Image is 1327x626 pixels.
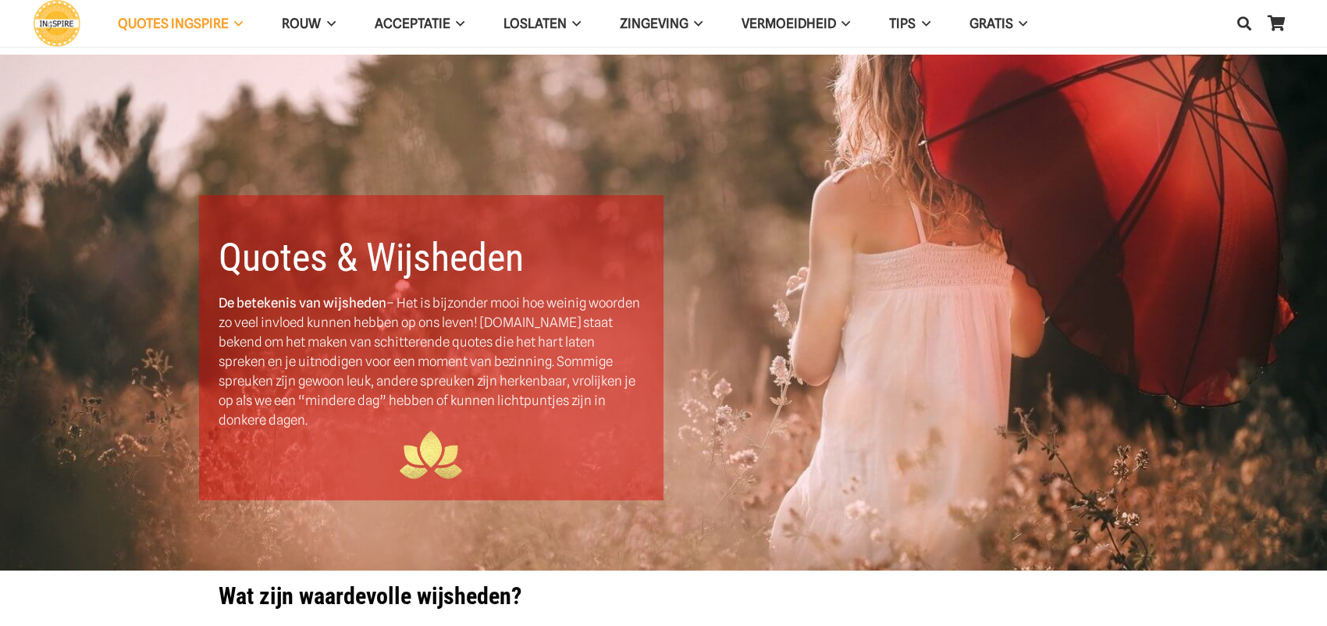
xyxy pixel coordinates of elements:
a: ROUWROUW Menu [262,4,354,44]
span: ROUW [282,16,321,31]
span: TIPS [889,16,916,31]
strong: Wat zijn waardevolle wijsheden? [219,582,521,610]
span: – Het is bijzonder mooi hoe weinig woorden zo veel invloed kunnen hebben op ons leven! [DOMAIN_NA... [219,295,640,428]
a: Zoeken [1229,4,1260,43]
a: LoslatenLoslaten Menu [484,4,600,44]
span: VERMOEIDHEID Menu [836,4,850,43]
span: Zingeving [620,16,688,31]
a: GRATISGRATIS Menu [950,4,1047,44]
a: TIPSTIPS Menu [870,4,949,44]
span: ROUW Menu [321,4,335,43]
strong: De betekenis van wijsheden [219,295,386,311]
span: QUOTES INGSPIRE [118,16,229,31]
a: ZingevingZingeving Menu [600,4,722,44]
span: Loslaten Menu [567,4,581,43]
span: Zingeving Menu [688,4,703,43]
span: TIPS Menu [916,4,930,43]
span: QUOTES INGSPIRE Menu [229,4,243,43]
span: VERMOEIDHEID [742,16,836,31]
span: GRATIS Menu [1013,4,1027,43]
span: Acceptatie [375,16,450,31]
img: ingspire [400,430,462,481]
span: GRATIS [969,16,1013,31]
a: VERMOEIDHEIDVERMOEIDHEID Menu [722,4,870,44]
a: QUOTES INGSPIREQUOTES INGSPIRE Menu [98,4,262,44]
a: AcceptatieAcceptatie Menu [355,4,484,44]
span: Loslaten [503,16,567,31]
span: Acceptatie Menu [450,4,464,43]
b: Quotes & Wijsheden [219,235,524,280]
